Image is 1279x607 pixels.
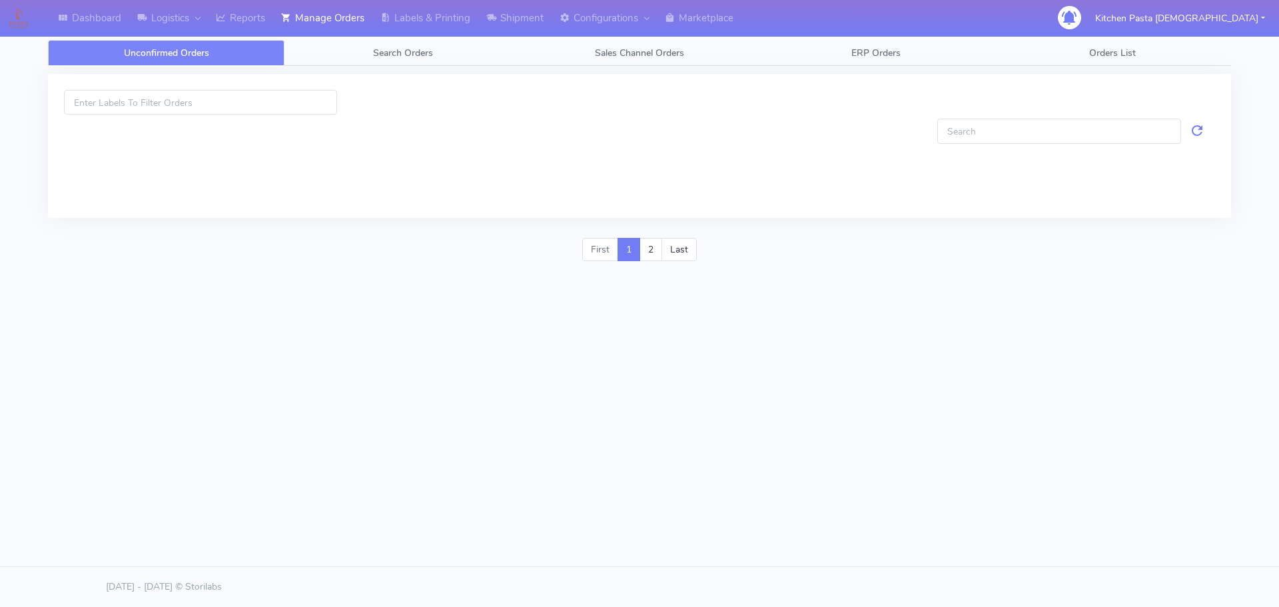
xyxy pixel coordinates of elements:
[1089,47,1136,59] span: Orders List
[661,238,697,262] a: Last
[639,238,662,262] a: 2
[48,40,1231,66] ul: Tabs
[373,47,433,59] span: Search Orders
[851,47,901,59] span: ERP Orders
[124,47,209,59] span: Unconfirmed Orders
[937,119,1181,143] input: Search
[618,238,640,262] a: 1
[595,47,684,59] span: Sales Channel Orders
[64,90,337,115] input: Enter Labels To Filter Orders
[1085,5,1275,32] button: Kitchen Pasta [DEMOGRAPHIC_DATA]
